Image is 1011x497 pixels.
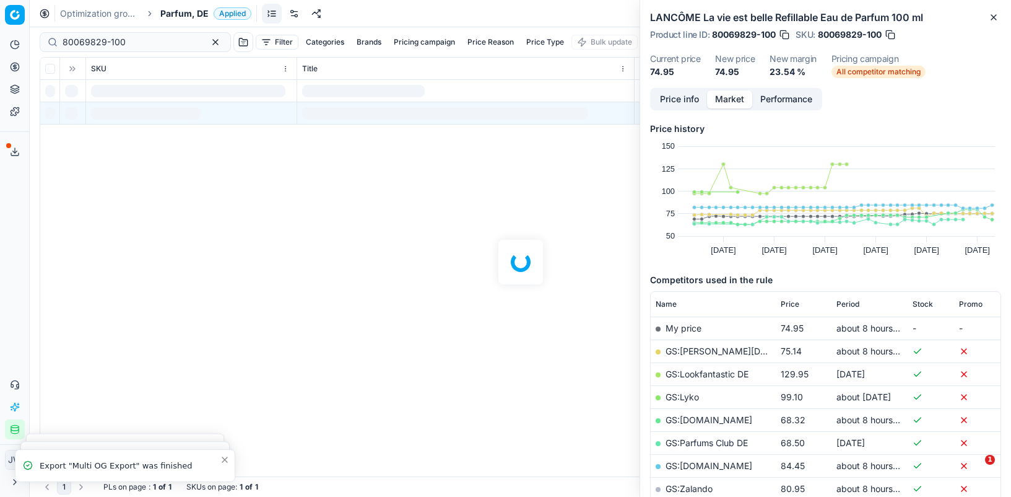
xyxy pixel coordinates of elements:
[770,66,817,78] dd: 23.54 %
[781,299,799,309] span: Price
[662,164,675,174] text: 125
[666,323,701,333] span: My price
[781,438,805,448] span: 68.50
[715,55,755,63] dt: New price
[650,30,709,39] span: Product line ID :
[836,438,865,448] span: [DATE]
[836,460,911,471] span: about 8 hours ago
[836,346,911,356] span: about 8 hours ago
[960,455,989,485] iframe: Intercom live chat
[666,460,752,471] a: GS:[DOMAIN_NAME]
[863,245,888,255] text: [DATE]
[781,369,809,379] span: 129.95
[662,187,675,196] text: 100
[160,7,209,20] span: Parfum, DE
[836,483,911,494] span: about 8 hours ago
[666,415,752,425] a: GS:[DOMAIN_NAME]
[60,7,251,20] nav: breadcrumb
[836,415,911,425] span: about 8 hours ago
[652,90,707,108] button: Price info
[666,346,823,356] a: GS:[PERSON_NAME][DOMAIN_NAME]
[781,323,804,333] span: 74.95
[214,7,251,20] span: Applied
[959,299,983,309] span: Promo
[666,483,713,494] a: GS:Zalando
[796,30,815,39] span: SKU :
[712,29,776,41] span: 80069829-100
[831,55,926,63] dt: Pricing campaign
[770,55,817,63] dt: New margin
[650,274,1001,286] h5: Competitors used in the rule
[650,66,700,78] dd: 74.95
[781,346,802,356] span: 75.14
[913,299,933,309] span: Stock
[965,245,989,255] text: [DATE]
[160,7,251,20] span: Parfum, DEApplied
[836,323,911,333] span: about 8 hours ago
[985,455,995,465] span: 1
[650,123,1001,135] h5: Price history
[812,245,837,255] text: [DATE]
[666,209,675,218] text: 75
[217,452,232,467] button: Close toast
[836,299,859,309] span: Period
[707,90,752,108] button: Market
[752,90,820,108] button: Performance
[836,369,865,379] span: [DATE]
[650,10,1001,25] h2: LANCÔME La vie est belle Refillable Eau de Parfum 100 ml
[781,392,803,402] span: 99.10
[908,317,954,340] td: -
[666,231,675,240] text: 50
[836,392,891,402] span: about [DATE]
[666,369,748,379] a: GS:Lookfantastic DE
[5,450,25,470] button: JW
[650,55,700,63] dt: Current price
[662,141,675,151] text: 150
[831,66,926,78] span: All competitor matching
[666,392,699,402] a: GS:Lyko
[781,415,805,425] span: 68.32
[711,245,735,255] text: [DATE]
[781,483,805,494] span: 80.95
[656,299,677,309] span: Name
[60,7,139,20] a: Optimization groups
[914,245,939,255] text: [DATE]
[666,438,748,448] a: GS:Parfums Club DE
[818,29,882,41] span: 80069829-100
[6,451,24,469] span: JW
[954,317,1000,340] td: -
[762,245,786,255] text: [DATE]
[781,460,805,471] span: 84.45
[715,66,755,78] dd: 74.95
[40,460,220,472] div: Export "Multi OG Export" was finished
